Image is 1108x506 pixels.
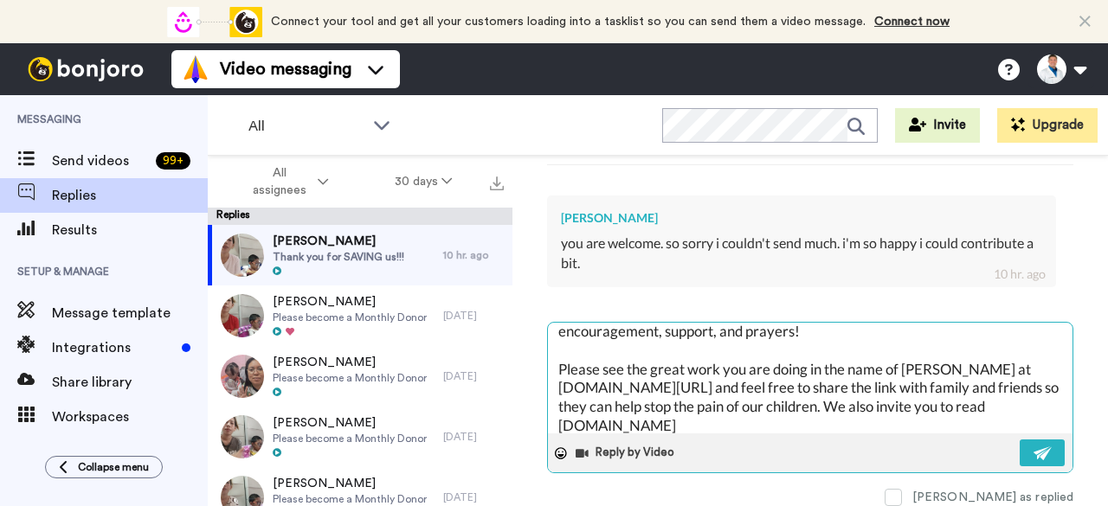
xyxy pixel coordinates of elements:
[45,456,163,478] button: Collapse menu
[443,248,504,262] div: 10 hr. ago
[52,407,208,427] span: Workspaces
[443,490,504,504] div: [DATE]
[895,108,980,143] button: Invite
[244,164,314,199] span: All assignees
[52,151,149,171] span: Send videos
[912,489,1073,506] div: [PERSON_NAME] as replied
[548,323,1073,433] textarea: Dear [PERSON_NAME], God bless you and your family! Thanks for the love, encouragement, support, a...
[443,430,504,444] div: [DATE]
[997,108,1098,143] button: Upgrade
[443,369,504,383] div: [DATE]
[273,293,427,311] span: [PERSON_NAME]
[490,176,504,190] img: export.svg
[220,57,351,81] span: Video messaging
[167,7,262,37] div: animation
[221,355,264,398] img: 39b3b116-d177-42b9-ae6f-902faf37e7c2-thumb.jpg
[52,220,208,240] span: Results
[362,166,486,197] button: 30 days
[271,16,866,28] span: Connect your tool and get all your customers loading into a tasklist so you can send them a video...
[78,460,149,474] span: Collapse menu
[208,346,512,407] a: [PERSON_NAME]Please become a Monthly Donor[DATE]
[485,169,509,195] button: Export all results that match these filters now.
[52,337,175,358] span: Integrations
[273,475,427,492] span: [PERSON_NAME]
[52,372,208,393] span: Share library
[156,152,190,170] div: 99 +
[221,294,264,337] img: c4c5ce93-6aaf-4f69-b3aa-185477421492-thumb.jpg
[273,311,427,324] span: Please become a Monthly Donor
[273,250,404,264] span: Thank you for SAVING us!!!
[208,225,512,285] a: [PERSON_NAME]Thank you for SAVING us!!!10 hr. ago
[443,309,504,323] div: [DATE]
[561,234,1042,273] div: you are welcome. so sorry i couldn't send much. i'm so happy i could contribute a bit.
[52,303,208,323] span: Message template
[211,157,362,206] button: All assignees
[561,209,1042,227] div: [PERSON_NAME]
[1034,446,1053,460] img: send-white.svg
[273,233,404,250] span: [PERSON_NAME]
[273,414,427,432] span: [PERSON_NAME]
[208,208,512,225] div: Replies
[52,185,208,206] span: Replies
[248,116,364,137] span: All
[273,492,427,506] span: Please become a Monthly Donor
[994,266,1046,283] div: 10 hr. ago
[208,285,512,346] a: [PERSON_NAME]Please become a Monthly Donor[DATE]
[182,55,209,83] img: vm-color.svg
[221,234,264,277] img: dddb08c7-caf8-48db-b894-93dda0b03850-thumb.jpg
[874,16,950,28] a: Connect now
[273,432,427,445] span: Please become a Monthly Donor
[21,57,151,81] img: bj-logo-header-white.svg
[208,407,512,467] a: [PERSON_NAME]Please become a Monthly Donor[DATE]
[273,371,427,385] span: Please become a Monthly Donor
[574,440,680,466] button: Reply by Video
[221,415,264,458] img: b5840a14-dab0-4d8c-8b2e-7b200889f2c0-thumb.jpg
[273,354,427,371] span: [PERSON_NAME]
